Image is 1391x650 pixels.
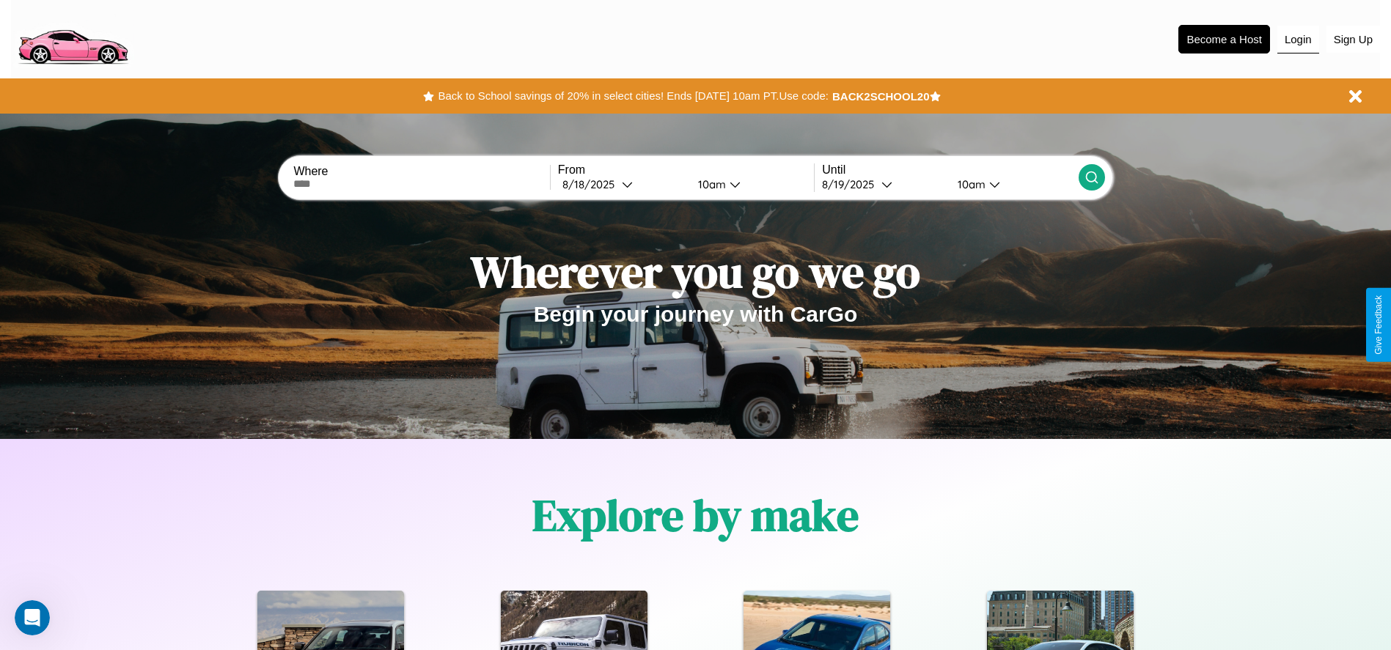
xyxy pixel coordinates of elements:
button: 10am [946,177,1079,192]
div: 8 / 19 / 2025 [822,177,881,191]
button: Become a Host [1178,25,1270,53]
div: 10am [691,177,730,191]
label: Where [293,165,549,178]
div: 8 / 18 / 2025 [562,177,622,191]
div: Give Feedback [1373,295,1384,355]
h1: Explore by make [532,485,859,545]
button: Sign Up [1326,26,1380,53]
b: BACK2SCHOOL20 [832,90,930,103]
iframe: Intercom live chat [15,600,50,635]
button: Login [1277,26,1319,53]
button: 10am [686,177,815,192]
div: 10am [950,177,989,191]
button: Back to School savings of 20% in select cities! Ends [DATE] 10am PT.Use code: [434,86,832,106]
label: Until [822,163,1078,177]
label: From [558,163,814,177]
button: 8/18/2025 [558,177,686,192]
img: logo [11,7,134,68]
